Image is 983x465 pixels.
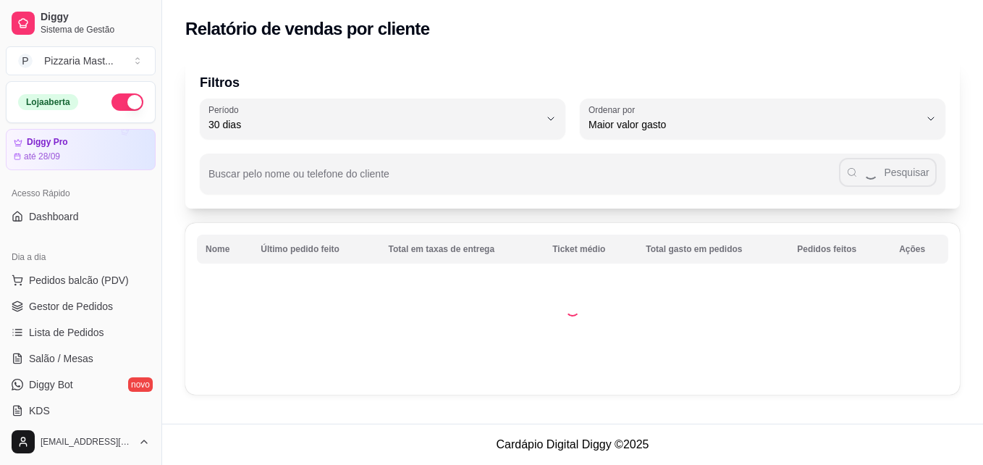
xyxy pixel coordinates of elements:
[18,54,33,68] span: P
[29,299,113,314] span: Gestor de Pedidos
[29,209,79,224] span: Dashboard
[6,373,156,396] a: Diggy Botnovo
[208,117,539,132] span: 30 dias
[6,269,156,292] button: Pedidos balcão (PDV)
[29,403,50,418] span: KDS
[588,104,640,116] label: Ordenar por
[208,104,243,116] label: Período
[580,99,945,139] button: Ordenar porMaior valor gasto
[27,137,68,148] article: Diggy Pro
[41,24,150,35] span: Sistema de Gestão
[29,351,93,366] span: Salão / Mesas
[29,325,104,340] span: Lista de Pedidos
[41,436,132,448] span: [EMAIL_ADDRESS][DOMAIN_NAME]
[111,93,143,111] button: Alterar Status
[588,117,919,132] span: Maior valor gasto
[24,151,60,162] article: até 28/09
[6,46,156,75] button: Select a team
[6,6,156,41] a: DiggySistema de Gestão
[208,172,839,187] input: Buscar pelo nome ou telefone do cliente
[6,129,156,170] a: Diggy Proaté 28/09
[6,246,156,269] div: Dia a dia
[162,424,983,465] footer: Cardápio Digital Diggy © 2025
[6,399,156,422] a: KDS
[29,377,73,392] span: Diggy Bot
[200,99,565,139] button: Período30 dias
[6,205,156,228] a: Dashboard
[29,273,129,288] span: Pedidos balcão (PDV)
[41,11,150,24] span: Diggy
[6,424,156,459] button: [EMAIL_ADDRESS][DOMAIN_NAME]
[18,94,78,110] div: Loja aberta
[6,295,156,318] a: Gestor de Pedidos
[44,54,114,68] div: Pizzaria Mast ...
[6,347,156,370] a: Salão / Mesas
[185,17,430,41] h2: Relatório de vendas por cliente
[565,302,580,317] div: Loading
[200,72,945,93] p: Filtros
[6,182,156,205] div: Acesso Rápido
[6,321,156,344] a: Lista de Pedidos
